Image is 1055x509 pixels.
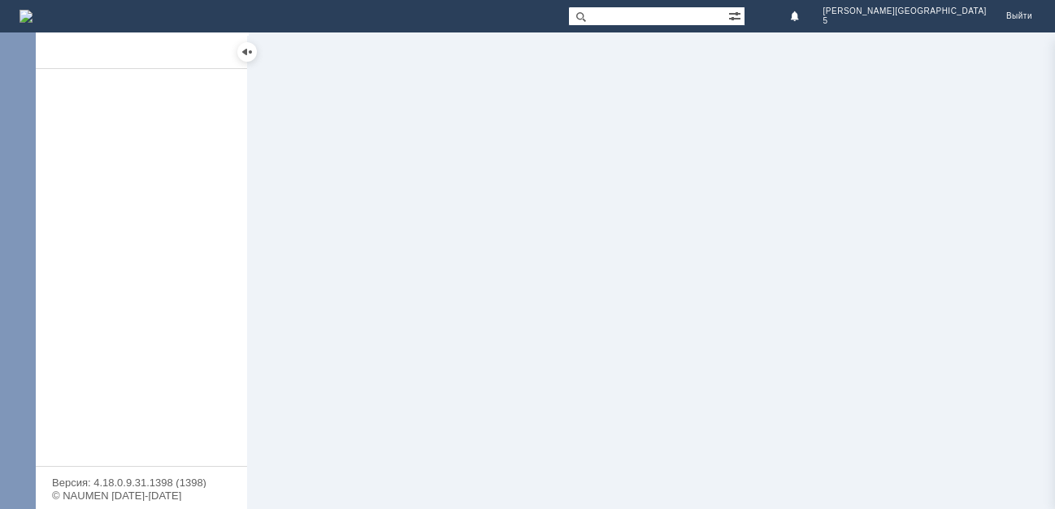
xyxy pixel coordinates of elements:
[823,16,987,26] span: 5
[52,477,231,488] div: Версия: 4.18.0.9.31.1398 (1398)
[237,42,257,62] div: Скрыть меню
[823,6,987,16] span: [PERSON_NAME][GEOGRAPHIC_DATA]
[728,7,745,23] span: Расширенный поиск
[52,490,231,501] div: © NAUMEN [DATE]-[DATE]
[20,10,33,23] img: logo
[20,10,33,23] a: Перейти на домашнюю страницу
